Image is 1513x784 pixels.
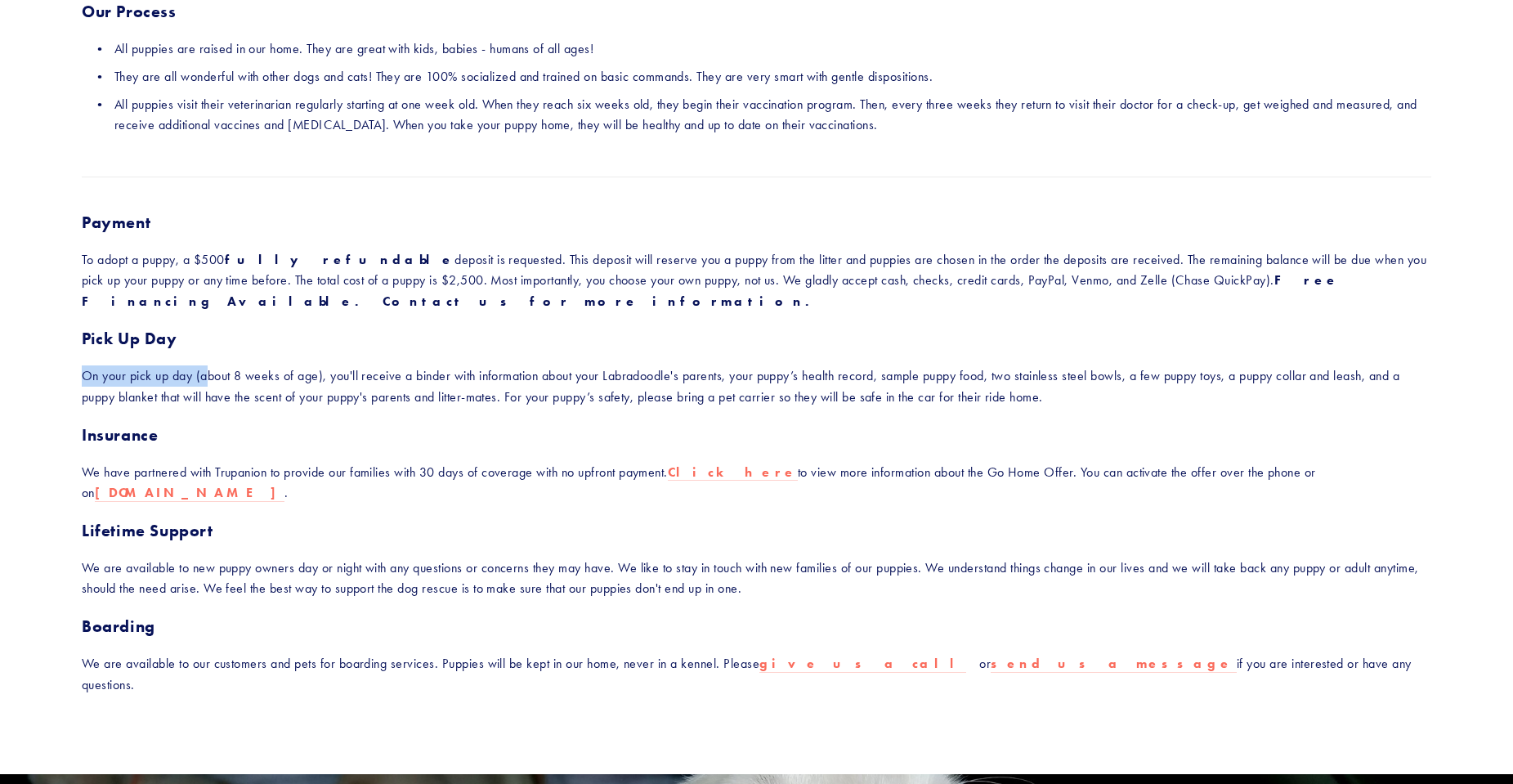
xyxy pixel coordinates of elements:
p: We are available to our customers and pets for boarding services. Puppies will be kept in our hom... [82,653,1431,695]
p: On your pick up day (about 8 weeks of age), you'll receive a binder with information about your L... [82,365,1431,407]
strong: [DOMAIN_NAME] [95,485,284,500]
a: give us a call [759,656,966,673]
strong: Our Process [82,2,177,21]
strong: Lifetime Support [82,521,213,540]
p: They are all wonderful with other dogs and cats! They are 100% socialized and trained on basic co... [114,66,1431,87]
strong: Free Financing Available. Contact us for more information. [82,272,1353,309]
a: Click here [668,464,798,482]
strong: Boarding [82,616,155,636]
p: To adopt a puppy, a $500 deposit is requested. This deposit will reserve you a puppy from the lit... [82,249,1431,312]
strong: give us a call [759,656,966,671]
strong: send us a message [991,656,1233,671]
p: We have partnered with Trupanion to provide our families with 30 days of coverage with no upfront... [82,462,1431,504]
p: We are available to new puppy owners day or night with any questions or concerns they may have. W... [82,558,1431,599]
strong: Insurance [82,425,158,445]
strong: fully refundable [225,252,455,267]
strong: Payment [82,213,150,232]
a: send us a message [991,656,1237,673]
strong: Pick Up Day [82,329,177,348]
p: All puppies are raised in our home. They are great with kids, babies - humans of all ages! [114,38,1431,60]
p: All puppies visit their veterinarian regularly starting at one week old. When they reach six week... [114,94,1431,136]
a: [DOMAIN_NAME] [95,485,284,502]
strong: Click here [668,464,798,480]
